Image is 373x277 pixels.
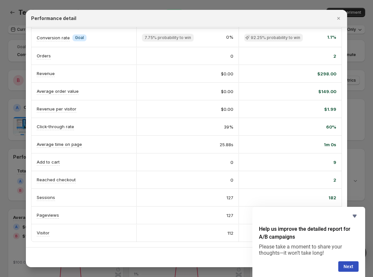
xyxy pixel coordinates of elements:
[221,70,233,77] span: $0.00
[37,70,55,77] p: Revenue
[37,194,55,201] p: Sessions
[221,88,233,95] span: $0.00
[220,141,233,148] span: 25.88s
[37,106,76,112] p: Revenue per visitor
[75,35,84,40] span: Goal
[334,14,343,23] button: Close
[37,123,74,130] p: Click-through rate
[318,88,336,95] span: $149.00
[37,88,79,94] p: Average order value
[326,124,336,130] span: 60%
[230,53,233,59] span: 0
[224,124,233,130] span: 39%
[37,229,49,236] p: Visitor
[230,159,233,166] span: 0
[31,15,76,22] h2: Performance detail
[37,52,51,59] p: Orders
[259,212,359,272] div: Help us improve the detailed report for A/B campaigns
[317,70,336,77] span: $298.00
[37,141,82,148] p: Average time on page
[351,212,359,220] button: Hide survey
[37,212,59,218] p: Pageviews
[221,106,233,112] span: $0.00
[145,35,191,40] span: 7.75% probability to win
[327,34,336,42] span: 1.1%
[226,34,233,42] span: 0%
[338,261,359,272] button: Next question
[226,212,233,219] span: 127
[259,225,359,241] h2: Help us improve the detailed report for A/B campaigns
[37,159,60,165] p: Add to cart
[37,34,70,41] p: Conversion rate
[333,177,336,183] span: 2
[251,35,300,40] span: 92.25% probability to win
[333,159,336,166] span: 9
[226,194,233,201] span: 127
[324,106,336,112] span: $1.99
[230,177,233,183] span: 0
[259,244,359,256] p: Please take a moment to share your thoughts—it won’t take long!
[37,176,76,183] p: Reached checkout
[227,230,233,236] span: 112
[328,194,336,201] span: 182
[333,53,336,59] span: 2
[324,141,336,148] span: 1m 0s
